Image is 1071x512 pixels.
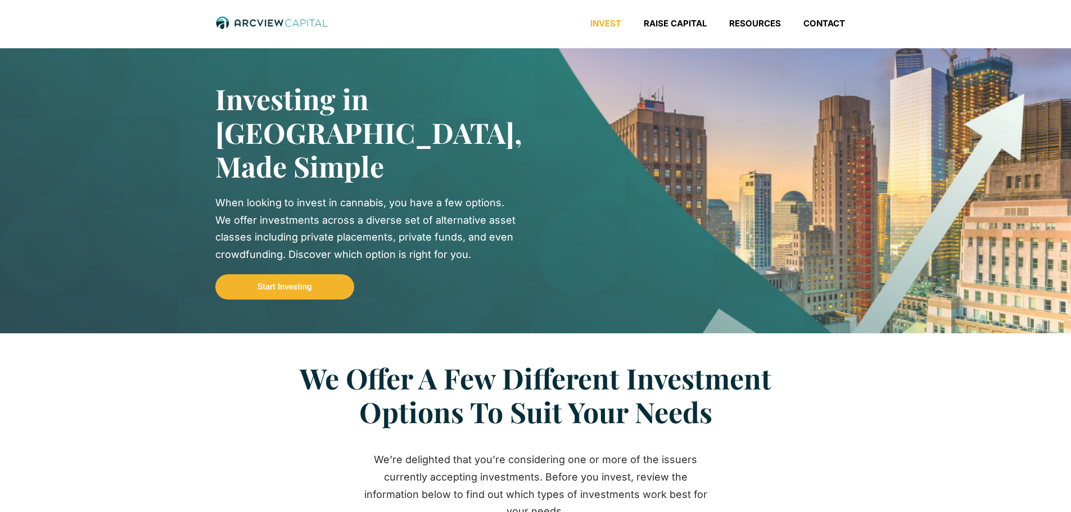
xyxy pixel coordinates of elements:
h2: We Offer A Few Different Investment Options To Suit Your Needs [260,361,811,429]
div: When looking to invest in cannabis, you have a few options. We offer investments across a diverse... [215,194,519,263]
a: Contact [792,18,856,29]
h2: Investing in [GEOGRAPHIC_DATA], Made Simple [215,82,502,183]
a: Invest [579,18,632,29]
a: Raise Capital [632,18,718,29]
span: Start Investing [257,283,312,291]
a: Start Investing [215,274,354,300]
a: Resources [718,18,792,29]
